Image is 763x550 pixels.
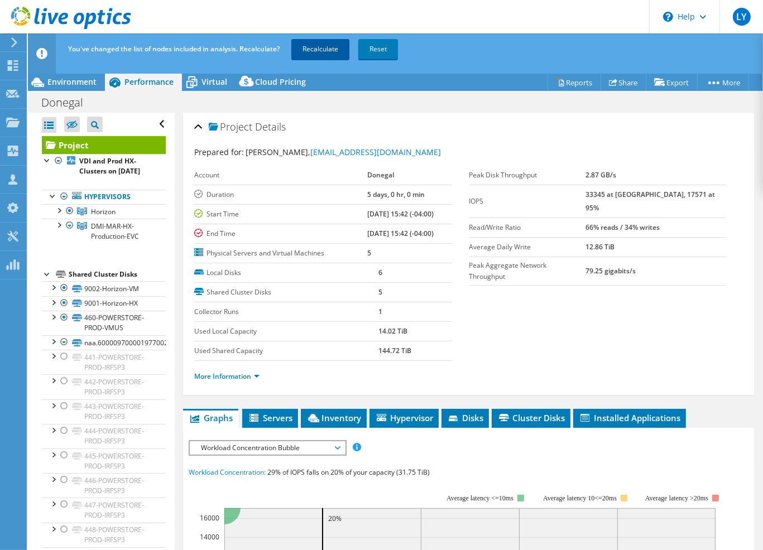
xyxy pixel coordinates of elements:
span: 29% of IOPS falls on 20% of your capacity (31.75 TiB) [267,467,430,477]
b: 33345 at [GEOGRAPHIC_DATA], 17571 at 95% [586,190,715,213]
label: Physical Servers and Virtual Machines [194,248,367,259]
label: Collector Runs [194,306,378,317]
a: 448-POWERSTORE-PROD-IRFSP3 [42,523,166,547]
span: LY [733,8,751,26]
span: Cluster Disks [497,412,565,423]
a: 444-POWERSTORE-PROD-IRFSP3 [42,424,166,448]
span: Hypervisor [375,412,433,423]
b: 2.87 GB/s [586,170,616,180]
span: Servers [248,412,292,423]
span: You've changed the list of nodes included in analysis. Recalculate? [68,44,280,54]
span: Workload Concentration Bubble [195,441,339,455]
span: Inventory [306,412,361,423]
a: 442-POWERSTORE-PROD-IRFSP3 [42,374,166,399]
span: Disks [447,412,483,423]
span: Details [255,120,286,133]
b: 144.72 TiB [378,346,411,355]
a: 445-POWERSTORE-PROD-IRFSP3 [42,448,166,473]
label: Duration [194,189,367,200]
label: Peak Disk Throughput [469,170,586,181]
span: Performance [124,76,174,87]
a: Hypervisors [42,190,166,204]
label: Start Time [194,209,367,220]
a: VDI and Prod HX-Clusters on [DATE] [42,154,166,178]
label: Account [194,170,367,181]
span: Workload Concentration: [189,467,266,477]
b: VDI and Prod HX-Clusters on [DATE] [79,156,140,176]
label: Prepared for: [194,147,244,157]
a: More Information [194,372,260,381]
span: Installed Applications [579,412,680,423]
label: Used Local Capacity [194,326,378,337]
b: 5 days, 0 hr, 0 min [367,190,425,199]
span: [PERSON_NAME], [246,147,441,157]
a: 9001-Horizon-HX [42,296,166,311]
a: 441-POWERSTORE-PROD-IRFSP3 [42,350,166,374]
b: Donegal [367,170,394,180]
label: End Time [194,228,367,239]
text: 16000 [200,513,219,523]
a: Export [646,74,698,91]
tspan: Average latency <=10ms [447,494,514,502]
b: 12.86 TiB [586,242,615,252]
b: 14.02 TiB [378,326,407,336]
label: Shared Cluster Disks [194,287,378,298]
text: 14000 [200,532,219,542]
a: [EMAIL_ADDRESS][DOMAIN_NAME] [310,147,441,157]
b: 1 [378,307,382,316]
span: Project [209,122,252,133]
a: 443-POWERSTORE-PROD-IRFSP3 [42,399,166,424]
a: 9002-Horizon-VM [42,281,166,296]
b: [DATE] 15:42 (-04:00) [367,229,434,238]
b: 5 [367,248,371,258]
a: Reset [358,39,398,59]
a: 447-POWERSTORE-PROD-IRFSP3 [42,498,166,522]
a: naa.60000970000197700205533030303031 [42,335,166,350]
span: Graphs [189,412,233,423]
svg: \n [663,12,673,22]
label: Peak Aggregate Network Throughput [469,260,586,282]
a: DMI-MAR-HX-Production-EVC [42,219,166,243]
tspan: Average latency 10<=20ms [543,494,617,502]
b: 6 [378,268,382,277]
b: 5 [378,287,382,297]
span: Environment [47,76,97,87]
a: Share [601,74,646,91]
a: Recalculate [291,39,349,59]
label: Local Disks [194,267,378,278]
label: Used Shared Capacity [194,345,378,356]
a: More [697,74,749,91]
span: Cloud Pricing [255,76,306,87]
a: Horizon [42,204,166,219]
h1: Donegal [36,97,100,109]
a: Project [42,136,166,154]
span: DMI-MAR-HX-Production-EVC [91,221,139,241]
b: 66% reads / 34% writes [586,223,660,232]
a: 446-POWERSTORE-PROD-IRFSP3 [42,473,166,498]
text: Average latency >20ms [645,494,708,502]
b: [DATE] 15:42 (-04:00) [367,209,434,219]
label: IOPS [469,196,586,207]
div: Shared Cluster Disks [69,268,166,281]
label: Average Daily Write [469,242,586,253]
text: 20% [328,514,342,523]
b: 79.25 gigabits/s [586,266,636,276]
span: Horizon [91,207,116,216]
span: Virtual [201,76,227,87]
a: 460-POWERSTORE-PROD-VMUS [42,311,166,335]
label: Read/Write Ratio [469,222,586,233]
a: Reports [548,74,601,91]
